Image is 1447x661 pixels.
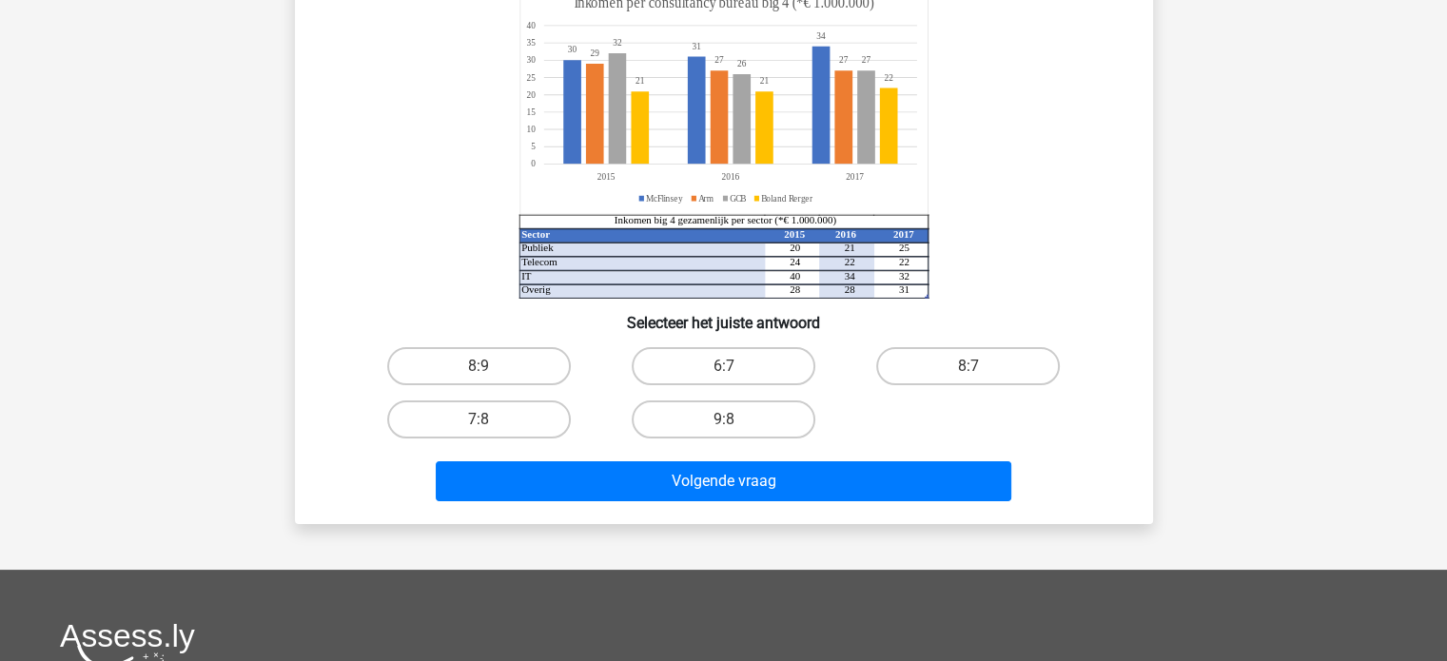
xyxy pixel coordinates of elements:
tspan: 22 [844,256,854,267]
tspan: 25 [526,71,536,83]
label: 8:9 [387,347,571,385]
tspan: Inkomen big 4 gezamenlijk per sector (*€ 1.000.000) [614,214,836,226]
tspan: 0 [531,158,536,169]
tspan: 10 [526,124,536,135]
tspan: 34 [816,30,826,42]
tspan: 5 [531,141,536,152]
tspan: McFlinsey [646,192,683,204]
tspan: 31 [898,283,909,295]
tspan: 2016 [834,228,855,240]
tspan: 2121 [635,75,768,87]
tspan: 201520162017 [596,171,863,183]
h6: Selecteer het juiste antwoord [325,299,1123,332]
label: 7:8 [387,400,571,438]
tspan: 30 [526,54,536,66]
label: 9:8 [632,400,815,438]
tspan: 29 [590,48,598,59]
label: 6:7 [632,347,815,385]
tspan: Sector [521,228,550,240]
tspan: 34 [844,270,854,282]
tspan: 31 [692,41,701,52]
tspan: 22 [898,256,909,267]
tspan: 40 [790,270,800,282]
tspan: Telecom [521,256,557,267]
tspan: 27 [861,54,870,66]
tspan: 26 [736,58,746,69]
tspan: 35 [526,37,536,49]
label: 8:7 [876,347,1060,385]
tspan: 20 [526,88,536,100]
tspan: Boland Rerger [761,192,813,204]
tspan: Arm [698,192,714,204]
tspan: 21 [844,242,854,253]
tspan: Overig [521,283,551,295]
tspan: 32 [613,37,622,49]
tspan: 30 [567,44,577,55]
tspan: 25 [898,242,909,253]
tspan: 28 [790,283,800,295]
tspan: 40 [526,20,536,31]
tspan: 20 [790,242,800,253]
tspan: 28 [844,283,854,295]
tspan: Publiek [521,242,554,253]
tspan: 22 [884,71,892,83]
tspan: 15 [526,107,536,118]
tspan: 32 [898,270,909,282]
tspan: 2015 [784,228,805,240]
tspan: IT [521,270,532,282]
tspan: 2727 [714,54,848,66]
tspan: 24 [790,256,800,267]
tspan: 2017 [892,228,913,240]
button: Volgende vraag [436,461,1011,501]
tspan: GCB [730,192,747,204]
